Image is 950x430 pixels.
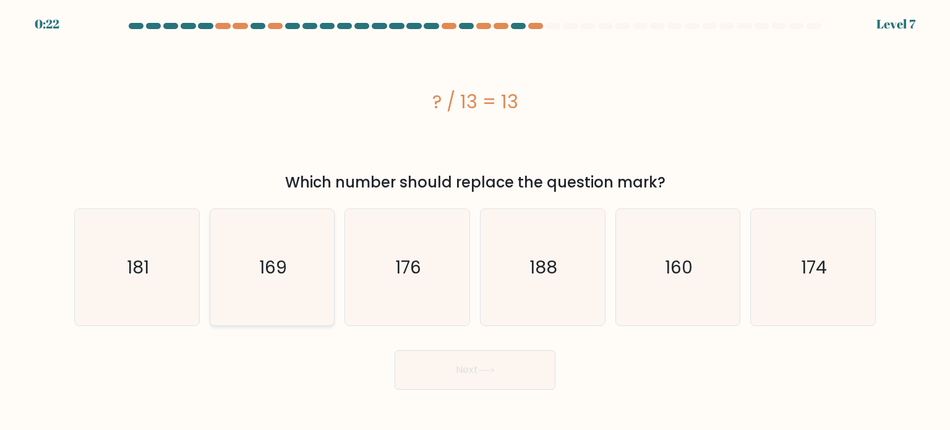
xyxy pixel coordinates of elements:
[74,88,876,116] div: ? / 13 = 13
[127,254,149,279] text: 181
[665,254,693,279] text: 160
[82,171,868,194] div: Which number should replace the question mark?
[396,254,422,279] text: 176
[801,254,827,279] text: 174
[395,350,555,390] button: Next
[259,254,287,279] text: 169
[530,254,558,279] text: 188
[876,15,915,33] div: Level 7
[35,15,59,33] div: 0:22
